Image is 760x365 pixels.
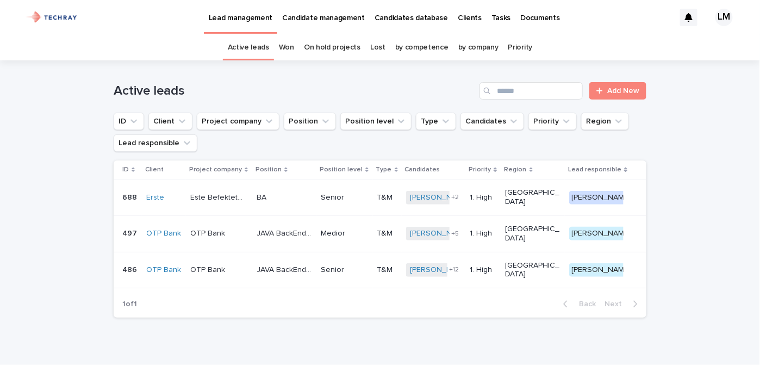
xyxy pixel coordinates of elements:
[470,229,496,238] p: 1. High
[340,113,412,130] button: Position level
[304,35,360,60] a: On hold projects
[607,87,639,95] span: Add New
[508,35,533,60] a: Priority
[114,134,197,152] button: Lead responsible
[190,191,247,202] p: Este Befektetési Zrt.
[470,265,496,275] p: 1. High
[569,227,633,240] div: [PERSON_NAME]
[146,229,181,238] a: OTP Bank
[256,164,282,176] p: Position
[279,35,294,60] a: Won
[114,215,646,252] tr: 497497 OTP Bank OTP BankOTP Bank JAVA BackEnd fejlesztő mediorJAVA BackEnd fejlesztő medior Medio...
[146,193,164,202] a: Erste
[581,113,629,130] button: Region
[122,164,129,176] p: ID
[114,83,475,99] h1: Active leads
[470,193,496,202] p: 1. High
[122,227,139,238] p: 497
[458,35,499,60] a: by company
[145,164,164,176] p: Client
[600,299,646,309] button: Next
[395,35,448,60] a: by competence
[22,7,82,28] img: xG6Muz3VQV2JDbePcW7p
[506,188,560,207] p: [GEOGRAPHIC_DATA]
[469,164,491,176] p: Priority
[114,180,646,216] tr: 688688 Erste Este Befektetési Zrt.Este Befektetési Zrt. BABA SeniorT&M[PERSON_NAME] +21. High[GEO...
[114,291,146,318] p: 1 of 1
[605,300,628,308] span: Next
[197,113,279,130] button: Project company
[410,265,470,275] a: [PERSON_NAME]
[405,164,440,176] p: Candidates
[452,194,459,201] span: + 2
[146,265,181,275] a: OTP Bank
[589,82,646,100] a: Add New
[506,261,560,280] p: [GEOGRAPHIC_DATA]
[376,164,392,176] p: Type
[190,263,227,275] p: OTP Bank
[555,299,600,309] button: Back
[321,265,369,275] p: Senior
[190,227,227,238] p: OTP Bank
[257,227,313,238] p: JAVA BackEnd fejlesztő medior
[410,193,470,202] a: [PERSON_NAME]
[122,263,139,275] p: 486
[416,113,456,130] button: Type
[370,35,385,60] a: Lost
[377,265,397,275] p: T&M
[568,164,621,176] p: Lead responsible
[257,191,269,202] p: BA
[122,191,139,202] p: 688
[377,229,397,238] p: T&M
[257,263,313,275] p: JAVA BackEnd senior
[321,229,369,238] p: Medior
[569,191,633,205] div: [PERSON_NAME]
[114,252,646,288] tr: 486486 OTP Bank OTP BankOTP Bank JAVA BackEnd seniorJAVA BackEnd senior SeniorT&M[PERSON_NAME] +1...
[228,35,269,60] a: Active leads
[148,113,192,130] button: Client
[572,300,596,308] span: Back
[189,164,242,176] p: Project company
[506,225,560,243] p: [GEOGRAPHIC_DATA]
[320,164,363,176] p: Position level
[450,267,459,273] span: + 12
[569,263,633,277] div: [PERSON_NAME]
[504,164,527,176] p: Region
[284,113,336,130] button: Position
[321,193,369,202] p: Senior
[114,113,144,130] button: ID
[715,9,733,26] div: LM
[410,229,481,238] a: [PERSON_NAME] (2)
[528,113,577,130] button: Priority
[460,113,524,130] button: Candidates
[452,231,459,237] span: + 5
[479,82,583,100] input: Search
[377,193,397,202] p: T&M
